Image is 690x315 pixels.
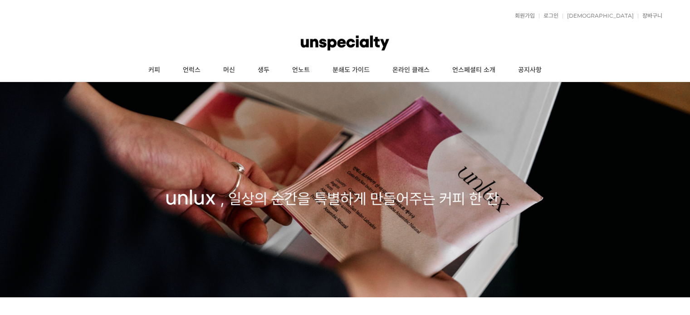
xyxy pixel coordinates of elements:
a: 장바구니 [638,13,662,19]
a: 공지사항 [507,59,553,82]
a: 회원가입 [510,13,535,19]
a: 온라인 클래스 [381,59,441,82]
a: 분쇄도 가이드 [321,59,381,82]
a: 커피 [137,59,171,82]
a: 로그인 [539,13,558,19]
img: 언스페셜티 몰 [301,29,389,57]
a: 언스페셜티 소개 [441,59,507,82]
a: [DEMOGRAPHIC_DATA] [563,13,634,19]
a: 머신 [212,59,246,82]
a: 언럭스 [171,59,212,82]
a: 언노트 [281,59,321,82]
a: 생두 [246,59,281,82]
